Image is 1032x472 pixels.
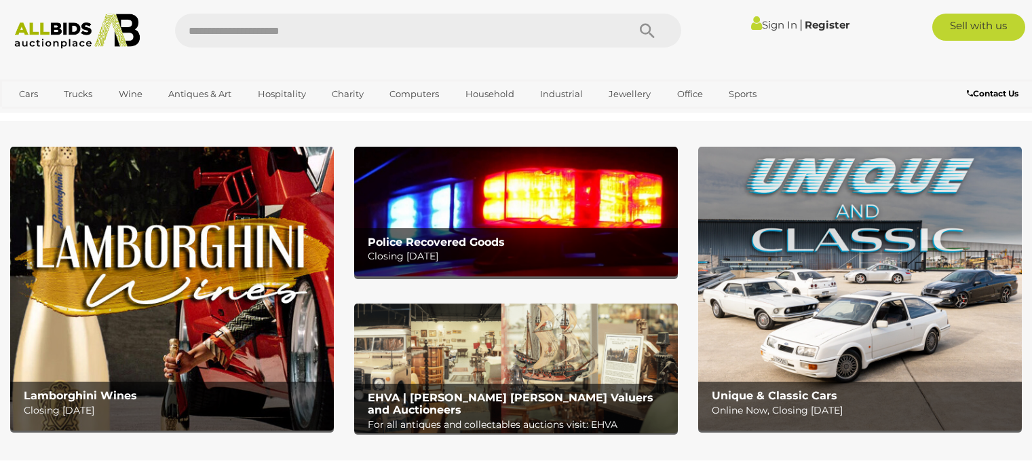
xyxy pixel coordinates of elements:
[55,83,101,105] a: Trucks
[368,236,505,249] b: Police Recovered Goods
[10,147,334,431] img: Lamborghini Wines
[368,416,671,433] p: For all antiques and collectables auctions visit: EHVA
[24,402,327,419] p: Closing [DATE]
[354,304,678,433] a: EHVA | Evans Hastings Valuers and Auctioneers EHVA | [PERSON_NAME] [PERSON_NAME] Valuers and Auct...
[354,147,678,276] img: Police Recovered Goods
[698,147,1022,431] a: Unique & Classic Cars Unique & Classic Cars Online Now, Closing [DATE]
[698,147,1022,431] img: Unique & Classic Cars
[368,391,653,416] b: EHVA | [PERSON_NAME] [PERSON_NAME] Valuers and Auctioneers
[10,83,47,105] a: Cars
[668,83,712,105] a: Office
[323,83,372,105] a: Charity
[368,248,671,265] p: Closing [DATE]
[531,83,592,105] a: Industrial
[712,389,837,402] b: Unique & Classic Cars
[805,18,849,31] a: Register
[799,17,803,32] span: |
[967,88,1018,98] b: Contact Us
[751,18,797,31] a: Sign In
[24,389,137,402] b: Lamborghini Wines
[10,105,124,128] a: [GEOGRAPHIC_DATA]
[613,14,681,48] button: Search
[354,147,678,276] a: Police Recovered Goods Police Recovered Goods Closing [DATE]
[110,83,151,105] a: Wine
[159,83,240,105] a: Antiques & Art
[10,147,334,431] a: Lamborghini Wines Lamborghini Wines Closing [DATE]
[720,83,765,105] a: Sports
[932,14,1025,41] a: Sell with us
[249,83,315,105] a: Hospitality
[354,304,678,433] img: EHVA | Evans Hastings Valuers and Auctioneers
[7,14,147,49] img: Allbids.com.au
[712,402,1015,419] p: Online Now, Closing [DATE]
[381,83,448,105] a: Computers
[457,83,523,105] a: Household
[600,83,660,105] a: Jewellery
[967,86,1022,101] a: Contact Us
